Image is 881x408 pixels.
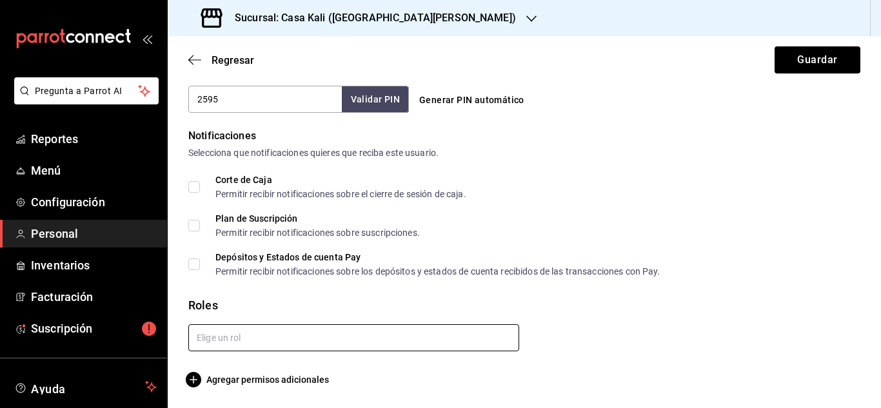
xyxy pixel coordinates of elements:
a: Pregunta a Parrot AI [9,93,159,107]
input: Elige un rol [188,324,519,351]
div: Selecciona que notificaciones quieres que reciba este usuario. [188,146,860,160]
button: Agregar permisos adicionales [188,372,329,387]
button: Pregunta a Parrot AI [14,77,159,104]
button: Generar PIN automático [414,88,530,112]
span: Pregunta a Parrot AI [35,84,139,98]
span: Inventarios [31,257,157,274]
button: Guardar [775,46,860,73]
span: Menú [31,162,157,179]
h3: Sucursal: Casa Kali ([GEOGRAPHIC_DATA][PERSON_NAME]) [224,10,516,26]
span: Configuración [31,193,157,211]
button: Regresar [188,54,254,66]
div: Permitir recibir notificaciones sobre suscripciones. [215,228,420,237]
span: Regresar [212,54,254,66]
button: Validar PIN [342,86,409,113]
div: Permitir recibir notificaciones sobre el cierre de sesión de caja. [215,189,466,199]
input: 3 a 6 dígitos [188,86,342,113]
span: Facturación [31,288,157,306]
div: Notificaciones [188,128,860,144]
span: Suscripción [31,320,157,337]
div: Permitir recibir notificaciones sobre los depósitos y estados de cuenta recibidos de las transacc... [215,267,660,276]
button: open_drawer_menu [142,34,152,44]
div: Depósitos y Estados de cuenta Pay [215,253,660,262]
div: Roles [188,296,860,314]
div: Corte de Caja [215,175,466,184]
span: Reportes [31,130,157,148]
span: Personal [31,225,157,242]
span: Ayuda [31,379,140,394]
div: Plan de Suscripción [215,214,420,223]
